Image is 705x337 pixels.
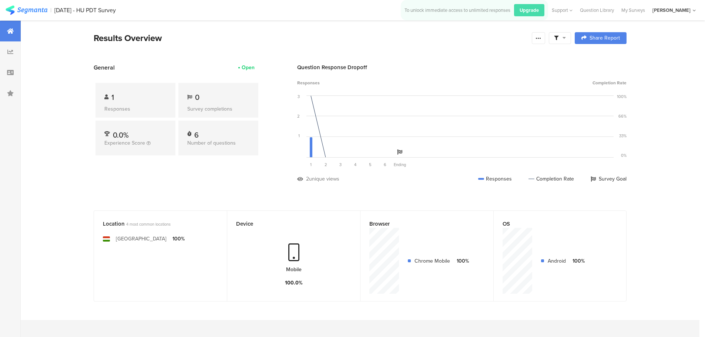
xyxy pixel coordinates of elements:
[590,36,620,41] span: Share Report
[325,162,327,168] span: 2
[384,162,386,168] span: 6
[591,175,627,183] div: Survey Goal
[285,279,303,287] div: 100.0%
[297,63,627,71] div: Question Response Dropoff
[369,162,372,168] span: 5
[392,162,407,168] div: Ending
[617,94,627,100] div: 100%
[510,4,544,16] a: Upgrade
[414,257,450,265] div: Chrome Mobile
[286,266,302,273] div: Mobile
[187,139,236,147] span: Number of questions
[104,105,167,113] div: Responses
[309,175,339,183] div: unique views
[552,4,573,16] div: Support
[339,162,342,168] span: 3
[576,7,618,14] a: Question Library
[104,139,145,147] span: Experience Score
[514,4,544,16] div: Upgrade
[404,7,510,14] div: To unlock immediate access to unlimited responses
[298,94,300,100] div: 3
[242,64,255,71] div: Open
[297,80,320,86] span: Responses
[6,6,47,15] img: segmanta logo
[369,220,472,228] div: Browser
[94,31,528,45] div: Results Overview
[103,220,206,228] div: Location
[503,220,605,228] div: OS
[397,149,402,155] i: Survey Goal
[621,152,627,158] div: 0%
[528,175,574,183] div: Completion Rate
[310,162,312,168] span: 1
[478,175,512,183] div: Responses
[111,92,114,103] span: 1
[116,235,167,243] div: [GEOGRAPHIC_DATA]
[592,80,627,86] span: Completion Rate
[50,6,51,14] div: |
[172,235,185,243] div: 100%
[54,7,116,14] div: [DATE] - HU PDT Survey
[354,162,356,168] span: 4
[572,257,585,265] div: 100%
[618,7,649,14] a: My Surveys
[94,63,115,72] span: General
[187,105,249,113] div: Survey completions
[652,7,691,14] div: [PERSON_NAME]
[113,129,129,141] span: 0.0%
[297,113,300,119] div: 2
[306,175,309,183] div: 2
[236,220,339,228] div: Device
[126,221,171,227] span: 4 most common locations
[618,113,627,119] div: 66%
[298,133,300,139] div: 1
[456,257,469,265] div: 100%
[548,257,566,265] div: Android
[194,129,199,137] div: 6
[195,92,199,103] span: 0
[619,133,627,139] div: 33%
